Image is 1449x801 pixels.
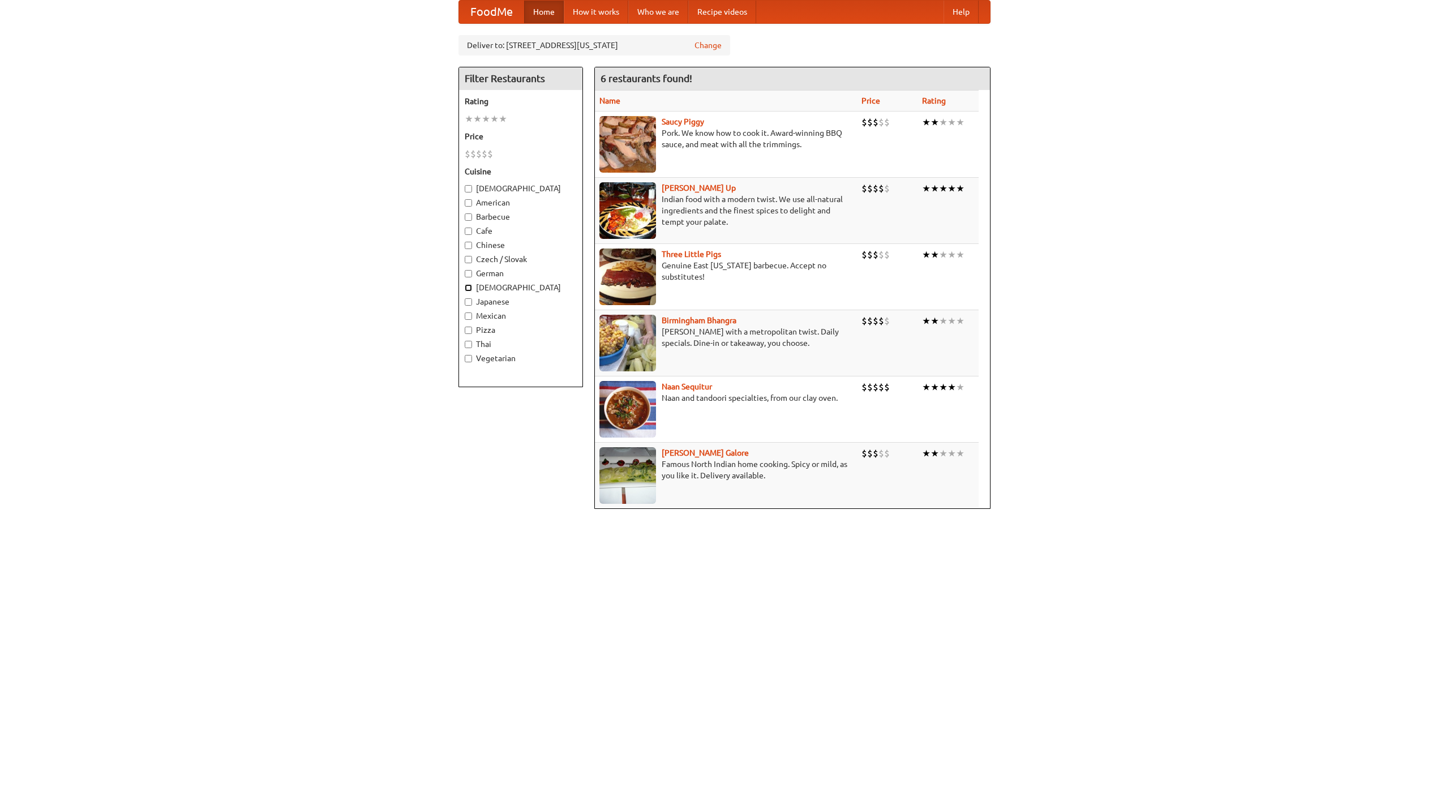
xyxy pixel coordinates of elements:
[599,260,852,282] p: Genuine East [US_STATE] barbecue. Accept no substitutes!
[465,339,577,350] label: Thai
[599,127,852,150] p: Pork. We know how to cook it. Award-winning BBQ sauce, and meat with all the trimmings.
[884,249,890,261] li: $
[601,73,692,84] ng-pluralize: 6 restaurants found!
[599,392,852,404] p: Naan and tandoori specialties, from our clay oven.
[873,381,878,393] li: $
[459,67,582,90] h4: Filter Restaurants
[465,256,472,263] input: Czech / Slovak
[956,447,964,460] li: ★
[873,116,878,128] li: $
[861,315,867,327] li: $
[867,249,873,261] li: $
[465,282,577,293] label: [DEMOGRAPHIC_DATA]
[931,315,939,327] li: ★
[465,239,577,251] label: Chinese
[465,166,577,177] h5: Cuisine
[628,1,688,23] a: Who we are
[465,242,472,249] input: Chinese
[861,381,867,393] li: $
[599,326,852,349] p: [PERSON_NAME] with a metropolitan twist. Daily specials. Dine-in or takeaway, you choose.
[662,448,749,457] a: [PERSON_NAME] Galore
[564,1,628,23] a: How it works
[465,268,577,279] label: German
[599,182,656,239] img: curryup.jpg
[948,116,956,128] li: ★
[465,211,577,222] label: Barbecue
[878,315,884,327] li: $
[599,249,656,305] img: littlepigs.jpg
[465,96,577,107] h5: Rating
[599,447,656,504] img: currygalore.jpg
[931,447,939,460] li: ★
[482,113,490,125] li: ★
[861,249,867,261] li: $
[884,381,890,393] li: $
[861,182,867,195] li: $
[884,315,890,327] li: $
[459,1,524,23] a: FoodMe
[465,270,472,277] input: German
[939,249,948,261] li: ★
[599,96,620,105] a: Name
[482,148,487,160] li: $
[939,182,948,195] li: ★
[465,213,472,221] input: Barbecue
[490,113,499,125] li: ★
[939,447,948,460] li: ★
[922,249,931,261] li: ★
[948,381,956,393] li: ★
[948,249,956,261] li: ★
[873,182,878,195] li: $
[465,183,577,194] label: [DEMOGRAPHIC_DATA]
[939,315,948,327] li: ★
[956,182,964,195] li: ★
[939,116,948,128] li: ★
[878,249,884,261] li: $
[861,96,880,105] a: Price
[465,296,577,307] label: Japanese
[956,116,964,128] li: ★
[884,116,890,128] li: $
[878,116,884,128] li: $
[948,447,956,460] li: ★
[465,197,577,208] label: American
[473,113,482,125] li: ★
[662,117,704,126] a: Saucy Piggy
[861,116,867,128] li: $
[599,315,656,371] img: bhangra.jpg
[878,381,884,393] li: $
[922,116,931,128] li: ★
[873,447,878,460] li: $
[922,315,931,327] li: ★
[944,1,979,23] a: Help
[499,113,507,125] li: ★
[599,116,656,173] img: saucy.jpg
[867,315,873,327] li: $
[867,116,873,128] li: $
[873,315,878,327] li: $
[956,315,964,327] li: ★
[465,148,470,160] li: $
[695,40,722,51] a: Change
[476,148,482,160] li: $
[465,254,577,265] label: Czech / Slovak
[922,96,946,105] a: Rating
[873,249,878,261] li: $
[662,382,712,391] b: Naan Sequitur
[662,183,736,192] b: [PERSON_NAME] Up
[599,381,656,438] img: naansequitur.jpg
[465,324,577,336] label: Pizza
[465,353,577,364] label: Vegetarian
[922,381,931,393] li: ★
[884,447,890,460] li: $
[662,316,736,325] b: Birmingham Bhangra
[948,315,956,327] li: ★
[922,447,931,460] li: ★
[465,310,577,322] label: Mexican
[470,148,476,160] li: $
[956,381,964,393] li: ★
[465,113,473,125] li: ★
[662,250,721,259] a: Three Little Pigs
[465,355,472,362] input: Vegetarian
